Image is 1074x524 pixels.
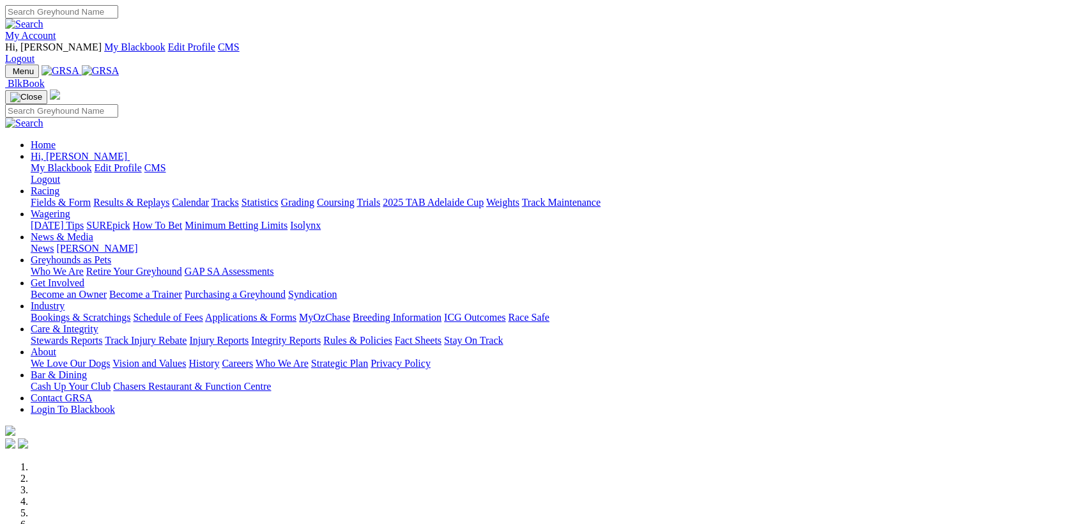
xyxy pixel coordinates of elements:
[31,197,1069,208] div: Racing
[31,151,127,162] span: Hi, [PERSON_NAME]
[31,208,70,219] a: Wagering
[5,118,43,129] img: Search
[444,335,503,346] a: Stay On Track
[185,266,274,277] a: GAP SA Assessments
[8,78,45,89] span: BlkBook
[104,42,165,52] a: My Blackbook
[211,197,239,208] a: Tracks
[31,404,115,415] a: Login To Blackbook
[222,358,253,369] a: Careers
[144,162,166,173] a: CMS
[31,231,93,242] a: News & Media
[5,426,15,436] img: logo-grsa-white.png
[5,78,45,89] a: BlkBook
[5,5,118,19] input: Search
[31,243,54,254] a: News
[56,243,137,254] a: [PERSON_NAME]
[522,197,601,208] a: Track Maintenance
[31,369,87,380] a: Bar & Dining
[395,335,441,346] a: Fact Sheets
[486,197,519,208] a: Weights
[172,197,209,208] a: Calendar
[5,438,15,449] img: facebook.svg
[31,392,92,403] a: Contact GRSA
[218,42,240,52] a: CMS
[311,358,368,369] a: Strategic Plan
[10,92,42,102] img: Close
[256,358,309,369] a: Who We Are
[508,312,549,323] a: Race Safe
[371,358,431,369] a: Privacy Policy
[50,89,60,100] img: logo-grsa-white.png
[31,312,1069,323] div: Industry
[317,197,355,208] a: Coursing
[31,266,1069,277] div: Greyhounds as Pets
[5,42,1069,65] div: My Account
[31,254,111,265] a: Greyhounds as Pets
[5,65,39,78] button: Toggle navigation
[185,289,286,300] a: Purchasing a Greyhound
[189,335,249,346] a: Injury Reports
[31,162,92,173] a: My Blackbook
[31,139,56,150] a: Home
[188,358,219,369] a: History
[5,104,118,118] input: Search
[31,358,1069,369] div: About
[18,438,28,449] img: twitter.svg
[31,243,1069,254] div: News & Media
[86,266,182,277] a: Retire Your Greyhound
[13,66,34,76] span: Menu
[112,358,186,369] a: Vision and Values
[31,266,84,277] a: Who We Are
[31,335,102,346] a: Stewards Reports
[205,312,296,323] a: Applications & Forms
[31,335,1069,346] div: Care & Integrity
[42,65,79,77] img: GRSA
[444,312,505,323] a: ICG Outcomes
[5,42,102,52] span: Hi, [PERSON_NAME]
[383,197,484,208] a: 2025 TAB Adelaide Cup
[31,346,56,357] a: About
[242,197,279,208] a: Statistics
[31,312,130,323] a: Bookings & Scratchings
[31,220,84,231] a: [DATE] Tips
[31,174,60,185] a: Logout
[31,381,1069,392] div: Bar & Dining
[31,277,84,288] a: Get Involved
[251,335,321,346] a: Integrity Reports
[95,162,142,173] a: Edit Profile
[31,323,98,334] a: Care & Integrity
[105,335,187,346] a: Track Injury Rebate
[5,30,56,41] a: My Account
[323,335,392,346] a: Rules & Policies
[31,162,1069,185] div: Hi, [PERSON_NAME]
[185,220,288,231] a: Minimum Betting Limits
[299,312,350,323] a: MyOzChase
[31,197,91,208] a: Fields & Form
[5,19,43,30] img: Search
[31,358,110,369] a: We Love Our Dogs
[5,90,47,104] button: Toggle navigation
[31,289,107,300] a: Become an Owner
[353,312,441,323] a: Breeding Information
[93,197,169,208] a: Results & Replays
[109,289,182,300] a: Become a Trainer
[290,220,321,231] a: Isolynx
[31,289,1069,300] div: Get Involved
[31,220,1069,231] div: Wagering
[281,197,314,208] a: Grading
[31,300,65,311] a: Industry
[31,381,111,392] a: Cash Up Your Club
[82,65,119,77] img: GRSA
[288,289,337,300] a: Syndication
[31,185,59,196] a: Racing
[86,220,130,231] a: SUREpick
[133,312,203,323] a: Schedule of Fees
[31,151,130,162] a: Hi, [PERSON_NAME]
[133,220,183,231] a: How To Bet
[168,42,215,52] a: Edit Profile
[5,53,35,64] a: Logout
[357,197,380,208] a: Trials
[113,381,271,392] a: Chasers Restaurant & Function Centre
